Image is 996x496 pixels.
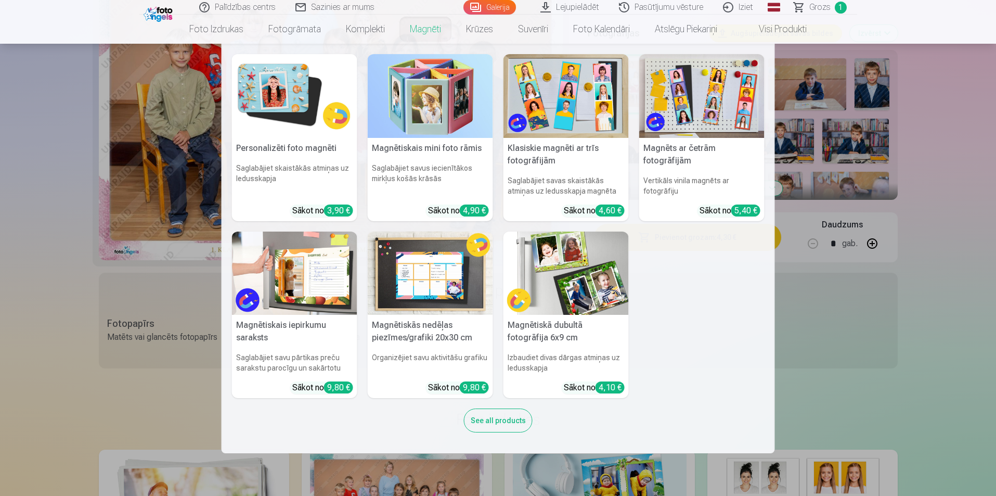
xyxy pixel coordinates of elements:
[700,205,760,217] div: Sākot no
[324,381,353,393] div: 9,80 €
[464,414,533,425] a: See all products
[503,232,629,315] img: Magnētiskā dubultā fotogrāfija 6x9 cm
[596,205,625,217] div: 4,60 €
[564,381,625,394] div: Sākot no
[503,54,629,138] img: Klasiskie magnēti ar trīs fotogrāfijām
[368,138,493,159] h5: Magnētiskais mini foto rāmis
[232,54,357,138] img: Personalizēti foto magnēti
[561,15,642,44] a: Foto kalendāri
[835,2,847,14] span: 1
[503,54,629,221] a: Klasiskie magnēti ar trīs fotogrāfijāmKlasiskie magnēti ar trīs fotogrāfijāmSaglabājiet savas ska...
[232,54,357,221] a: Personalizēti foto magnētiPersonalizēti foto magnētiSaglabājiet skaistākās atmiņas uz ledusskapja...
[368,232,493,399] a: Magnētiskās nedēļas piezīmes/grafiki 20x30 cmMagnētiskās nedēļas piezīmes/grafiki 20x30 cmOrganiz...
[232,138,357,159] h5: Personalizēti foto magnēti
[639,54,765,221] a: Magnēts ar četrām fotogrāfijāmMagnēts ar četrām fotogrāfijāmVertikāls vinila magnēts ar fotogrāfi...
[503,138,629,171] h5: Klasiskie magnēti ar trīs fotogrāfijām
[454,15,506,44] a: Krūzes
[292,381,353,394] div: Sākot no
[144,4,175,22] img: /fa1
[639,54,765,138] img: Magnēts ar četrām fotogrāfijām
[368,54,493,138] img: Magnētiskais mini foto rāmis
[730,15,819,44] a: Visi produkti
[368,159,493,200] h6: Saglabājiet savus iecienītākos mirkļus košās krāsās
[731,205,760,217] div: 5,40 €
[324,205,353,217] div: 3,90 €
[564,205,625,217] div: Sākot no
[232,315,357,348] h5: Magnētiskais iepirkumu saraksts
[368,315,493,348] h5: Magnētiskās nedēļas piezīmes/grafiki 20x30 cm
[333,15,397,44] a: Komplekti
[464,409,533,433] div: See all products
[232,232,357,399] a: Magnētiskais iepirkumu sarakstsMagnētiskais iepirkumu sarakstsSaglabājiet savu pārtikas preču sar...
[460,205,489,217] div: 4,90 €
[639,171,765,200] h6: Vertikāls vinila magnēts ar fotogrāfiju
[232,348,357,377] h6: Saglabājiet savu pārtikas preču sarakstu parocīgu un sakārtotu
[368,54,493,221] a: Magnētiskais mini foto rāmisMagnētiskais mini foto rāmisSaglabājiet savus iecienītākos mirkļus ko...
[460,381,489,393] div: 9,80 €
[642,15,730,44] a: Atslēgu piekariņi
[368,232,493,315] img: Magnētiskās nedēļas piezīmes/grafiki 20x30 cm
[232,159,357,200] h6: Saglabājiet skaistākās atmiņas uz ledusskapja
[292,205,353,217] div: Sākot no
[639,138,765,171] h5: Magnēts ar četrām fotogrāfijām
[177,15,256,44] a: Foto izdrukas
[596,381,625,393] div: 4,10 €
[428,381,489,394] div: Sākot no
[232,232,357,315] img: Magnētiskais iepirkumu saraksts
[397,15,454,44] a: Magnēti
[503,315,629,348] h5: Magnētiskā dubultā fotogrāfija 6x9 cm
[503,171,629,200] h6: Saglabājiet savas skaistākās atmiņas uz ledusskapja magnēta
[256,15,333,44] a: Fotogrāmata
[428,205,489,217] div: Sākot no
[809,1,831,14] span: Grozs
[503,348,629,377] h6: Izbaudiet divas dārgas atmiņas uz ledusskapja
[368,348,493,377] h6: Organizējiet savu aktivitāšu grafiku
[503,232,629,399] a: Magnētiskā dubultā fotogrāfija 6x9 cmMagnētiskā dubultā fotogrāfija 6x9 cmIzbaudiet divas dārgas ...
[506,15,561,44] a: Suvenīri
